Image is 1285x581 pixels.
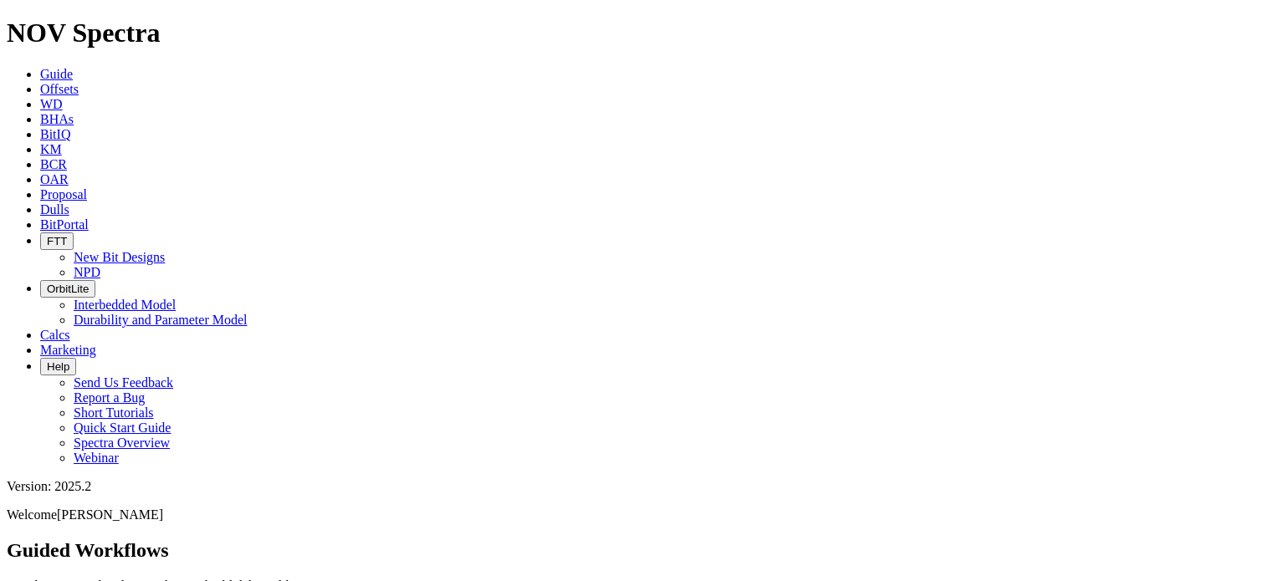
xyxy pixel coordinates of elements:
[40,202,69,217] a: Dulls
[7,479,1278,494] div: Version: 2025.2
[57,507,163,522] span: [PERSON_NAME]
[40,67,73,81] a: Guide
[40,358,76,375] button: Help
[74,451,119,465] a: Webinar
[40,187,87,201] a: Proposal
[40,127,70,141] a: BitIQ
[74,420,171,435] a: Quick Start Guide
[7,539,1278,562] h2: Guided Workflows
[40,280,95,298] button: OrbitLite
[47,283,89,295] span: OrbitLite
[7,18,1278,48] h1: NOV Spectra
[40,217,89,232] a: BitPortal
[47,235,67,247] span: FTT
[74,265,100,279] a: NPD
[40,112,74,126] a: BHAs
[40,328,70,342] a: Calcs
[40,142,62,156] a: KM
[40,157,67,171] a: BCR
[40,97,63,111] a: WD
[74,250,165,264] a: New Bit Designs
[40,82,79,96] a: Offsets
[40,172,69,186] a: OAR
[74,375,173,390] a: Send Us Feedback
[47,360,69,373] span: Help
[74,436,170,450] a: Spectra Overview
[40,343,96,357] a: Marketing
[74,313,248,327] a: Durability and Parameter Model
[74,298,176,312] a: Interbedded Model
[74,405,154,420] a: Short Tutorials
[40,232,74,250] button: FTT
[7,507,1278,522] p: Welcome
[74,390,145,405] a: Report a Bug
